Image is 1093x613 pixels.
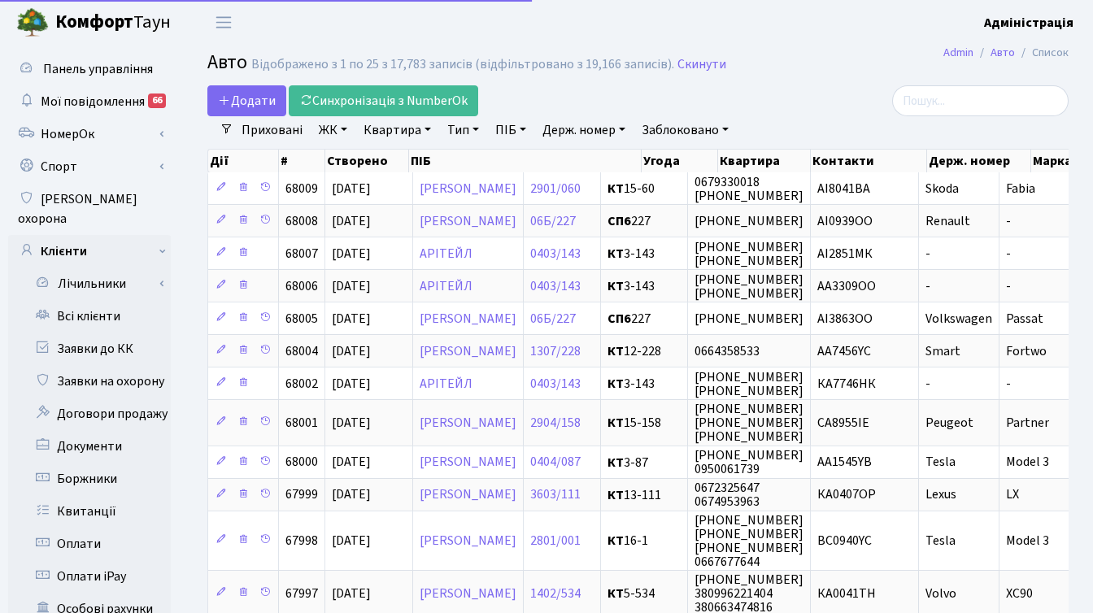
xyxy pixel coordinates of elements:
a: Тип [441,116,486,144]
span: 3-143 [607,377,681,390]
a: Admin [943,44,973,61]
a: Оплати iPay [8,560,171,593]
span: Smart [925,342,960,360]
span: - [925,375,930,393]
span: [PHONE_NUMBER] [695,310,803,328]
span: Таун [55,9,171,37]
a: 1307/228 [530,342,581,360]
span: Partner [1006,414,1049,432]
a: [PERSON_NAME] [420,342,516,360]
a: Всі клієнти [8,300,171,333]
span: - [1006,245,1011,263]
span: [DATE] [332,180,371,198]
a: [PERSON_NAME] охорона [8,183,171,235]
span: [DATE] [332,245,371,263]
a: [PERSON_NAME] [420,454,516,472]
th: Квартира [718,150,811,172]
a: 0404/087 [530,454,581,472]
a: 2901/060 [530,180,581,198]
a: 2801/001 [530,532,581,550]
a: 3603/111 [530,486,581,504]
span: 68008 [285,212,318,230]
span: Мої повідомлення [41,93,145,111]
span: Renault [925,212,970,230]
th: Дії [208,150,279,172]
span: 0664358533 [695,342,760,360]
span: 68000 [285,454,318,472]
th: # [279,150,325,172]
span: 67997 [285,585,318,602]
a: Документи [8,430,171,463]
span: XC90 [1006,585,1033,602]
nav: breadcrumb [919,36,1093,70]
b: КТ [607,180,624,198]
span: 67998 [285,532,318,550]
span: LX [1006,486,1019,504]
a: Лічильники [19,267,171,300]
span: [PHONE_NUMBER] [PHONE_NUMBER] [PHONE_NUMBER] [695,400,803,446]
span: 3-87 [607,456,681,469]
a: ПІБ [489,116,533,144]
span: Skoda [925,180,959,198]
a: [PERSON_NAME] [420,414,516,432]
span: Volkswagen [925,310,992,328]
a: Авто [991,44,1015,61]
a: Заблоковано [635,116,735,144]
span: 68004 [285,342,318,360]
b: КТ [607,375,624,393]
button: Переключити навігацію [203,9,244,36]
a: АРІТЕЙЛ [420,375,472,393]
span: 68005 [285,310,318,328]
a: Заявки до КК [8,333,171,365]
span: - [1006,277,1011,295]
span: AA1545YB [817,454,872,472]
span: 3-143 [607,280,681,293]
b: СП6 [607,310,631,328]
b: КТ [607,486,624,504]
div: Відображено з 1 по 25 з 17,783 записів (відфільтровано з 19,166 записів). [251,57,674,72]
span: [PHONE_NUMBER] [PHONE_NUMBER] [695,271,803,302]
span: 67999 [285,486,318,504]
a: Спорт [8,150,171,183]
span: 0679330018 [PHONE_NUMBER] [695,173,803,205]
a: Скинути [677,57,726,72]
span: 5-534 [607,587,681,600]
span: [PHONE_NUMBER] [PHONE_NUMBER] [695,238,803,270]
span: AI8041BA [817,180,870,198]
span: 15-60 [607,182,681,195]
span: BC0940YC [817,532,872,550]
li: Список [1015,44,1069,62]
span: [DATE] [332,585,371,602]
span: Авто [207,48,247,76]
span: Lexus [925,486,956,504]
b: КТ [607,342,624,360]
img: logo.png [16,7,49,39]
span: АІ0939ОО [817,212,873,230]
span: Tesla [925,532,956,550]
span: КА0041ТН [817,585,876,602]
a: [PERSON_NAME] [420,532,516,550]
span: [DATE] [332,454,371,472]
span: Model 3 [1006,532,1049,550]
a: АРІТЕЙЛ [420,245,472,263]
span: - [925,245,930,263]
span: 68002 [285,375,318,393]
span: 3-143 [607,247,681,260]
span: КА7746НК [817,375,876,393]
a: [PERSON_NAME] [420,486,516,504]
a: 0403/143 [530,277,581,295]
span: Fabia [1006,180,1035,198]
a: 0403/143 [530,375,581,393]
span: Model 3 [1006,454,1049,472]
span: - [925,277,930,295]
span: [DATE] [332,277,371,295]
span: Passat [1006,310,1043,328]
span: [PHONE_NUMBER] [PHONE_NUMBER] [695,368,803,400]
b: КТ [607,532,624,550]
span: [DATE] [332,310,371,328]
a: 2904/158 [530,414,581,432]
a: 0403/143 [530,245,581,263]
span: 13-111 [607,489,681,502]
a: [PERSON_NAME] [420,585,516,602]
a: Мої повідомлення66 [8,85,171,118]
